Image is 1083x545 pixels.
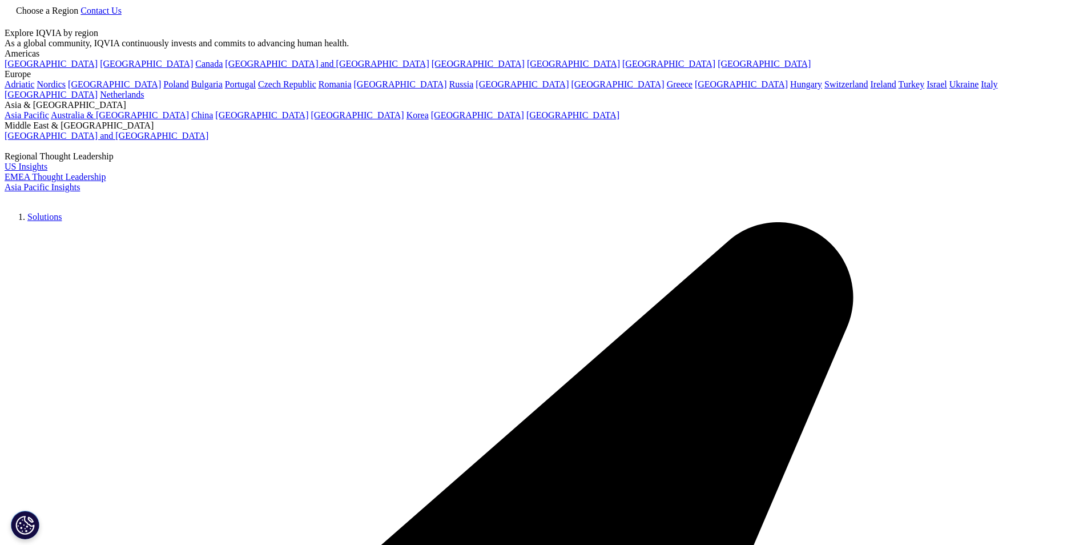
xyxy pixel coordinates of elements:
a: EMEA Thought Leadership [5,172,106,182]
a: Canada [195,59,223,69]
a: Ukraine [949,79,979,89]
a: [GEOGRAPHIC_DATA] [100,59,193,69]
a: [GEOGRAPHIC_DATA] [476,79,569,89]
div: As a global community, IQVIA continuously invests and commits to advancing human health. [5,38,1078,49]
a: Portugal [225,79,256,89]
a: [GEOGRAPHIC_DATA] [5,59,98,69]
a: Korea [406,110,429,120]
a: Bulgaria [191,79,223,89]
a: [GEOGRAPHIC_DATA] [527,59,620,69]
a: [GEOGRAPHIC_DATA] [215,110,308,120]
a: Asia Pacific Insights [5,182,80,192]
a: Italy [981,79,997,89]
div: Americas [5,49,1078,59]
a: Solutions [27,212,62,222]
a: Romania [319,79,352,89]
a: Netherlands [100,90,144,99]
a: [GEOGRAPHIC_DATA] [718,59,811,69]
a: China [191,110,213,120]
a: Israel [927,79,947,89]
div: Middle East & [GEOGRAPHIC_DATA] [5,121,1078,131]
a: Russia [449,79,474,89]
a: Australia & [GEOGRAPHIC_DATA] [51,110,189,120]
div: Regional Thought Leadership [5,151,1078,162]
a: Contact Us [80,6,122,15]
a: Nordics [37,79,66,89]
button: Cookies Settings [11,511,39,539]
a: [GEOGRAPHIC_DATA] [431,110,524,120]
a: [GEOGRAPHIC_DATA] [695,79,788,89]
a: Switzerland [824,79,868,89]
a: [GEOGRAPHIC_DATA] [526,110,619,120]
a: Greece [667,79,693,89]
span: Choose a Region [16,6,78,15]
a: Asia Pacific [5,110,49,120]
a: [GEOGRAPHIC_DATA] and [GEOGRAPHIC_DATA] [225,59,429,69]
a: Hungary [790,79,822,89]
a: [GEOGRAPHIC_DATA] [311,110,404,120]
a: US Insights [5,162,47,171]
div: Europe [5,69,1078,79]
a: [GEOGRAPHIC_DATA] and [GEOGRAPHIC_DATA] [5,131,208,141]
div: Asia & [GEOGRAPHIC_DATA] [5,100,1078,110]
a: Turkey [899,79,925,89]
a: Ireland [871,79,896,89]
a: [GEOGRAPHIC_DATA] [68,79,161,89]
a: [GEOGRAPHIC_DATA] [432,59,525,69]
a: [GEOGRAPHIC_DATA] [354,79,447,89]
a: Adriatic [5,79,34,89]
a: Czech Republic [258,79,316,89]
a: Poland [163,79,188,89]
div: Explore IQVIA by region [5,28,1078,38]
a: [GEOGRAPHIC_DATA] [571,79,665,89]
a: [GEOGRAPHIC_DATA] [622,59,715,69]
a: [GEOGRAPHIC_DATA] [5,90,98,99]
